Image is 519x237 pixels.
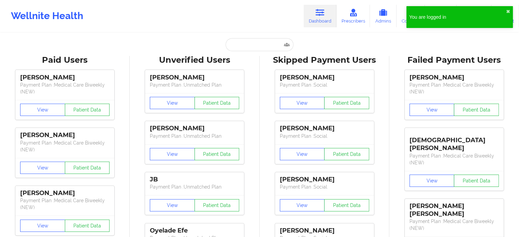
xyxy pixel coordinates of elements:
div: [PERSON_NAME] [409,74,499,82]
button: View [20,104,65,116]
p: Payment Plan : Medical Care Biweekly (NEW) [409,82,499,95]
p: Payment Plan : Unmatched Plan [150,82,239,88]
div: [PERSON_NAME] [280,176,369,183]
button: View [409,104,455,116]
button: View [409,175,455,187]
div: [PERSON_NAME] [150,124,239,132]
button: Patient Data [65,220,110,232]
a: Dashboard [304,5,336,27]
button: Patient Data [194,199,240,211]
button: Patient Data [324,199,369,211]
p: Payment Plan : Medical Care Biweekly (NEW) [409,218,499,232]
div: [PERSON_NAME] [150,74,239,82]
button: Patient Data [194,97,240,109]
div: Skipped Payment Users [264,55,385,65]
button: View [280,199,325,211]
button: View [20,220,65,232]
div: [DEMOGRAPHIC_DATA][PERSON_NAME] [409,131,499,152]
button: View [280,148,325,160]
div: Unverified Users [134,55,255,65]
button: Patient Data [194,148,240,160]
p: Payment Plan : Social [280,183,369,190]
button: Patient Data [65,162,110,174]
div: JB [150,176,239,183]
p: Payment Plan : Medical Care Biweekly (NEW) [20,197,110,211]
button: Patient Data [454,104,499,116]
p: Payment Plan : Unmatched Plan [150,183,239,190]
div: [PERSON_NAME] [20,131,110,139]
button: View [150,199,195,211]
p: Payment Plan : Medical Care Biweekly (NEW) [20,139,110,153]
p: Payment Plan : Medical Care Biweekly (NEW) [409,152,499,166]
div: [PERSON_NAME] [PERSON_NAME] [409,202,499,218]
p: Payment Plan : Social [280,82,369,88]
div: [PERSON_NAME] [280,227,369,235]
p: Payment Plan : Unmatched Plan [150,133,239,139]
div: You are logged in [409,14,506,20]
button: close [506,9,510,14]
div: [PERSON_NAME] [280,74,369,82]
div: Failed Payment Users [394,55,514,65]
a: Prescribers [336,5,370,27]
button: Patient Data [324,97,369,109]
div: [PERSON_NAME] [20,189,110,197]
button: Patient Data [454,175,499,187]
div: [PERSON_NAME] [20,74,110,82]
div: [PERSON_NAME] [280,124,369,132]
div: Paid Users [5,55,125,65]
a: Admins [370,5,397,27]
button: View [150,97,195,109]
button: Patient Data [65,104,110,116]
button: View [20,162,65,174]
div: Oyelade Efe [150,227,239,235]
button: View [280,97,325,109]
button: View [150,148,195,160]
button: Patient Data [324,148,369,160]
p: Payment Plan : Social [280,133,369,139]
p: Payment Plan : Medical Care Biweekly (NEW) [20,82,110,95]
a: Coaches [397,5,425,27]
